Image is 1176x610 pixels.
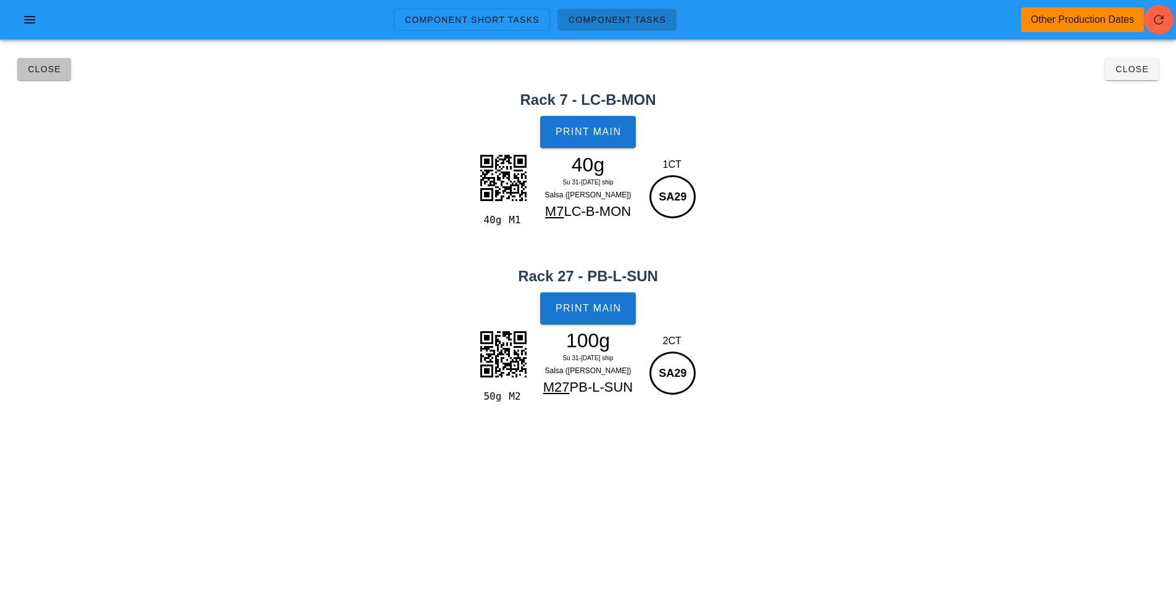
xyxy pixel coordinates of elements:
[504,389,529,405] div: M2
[472,147,534,208] img: 4uCyIjPHkuIRdegpV9MSRByBpyaEImiUX6GCGqKgpL+W5TVwEgoEYhXahmHxuBLcuyo2aDEoEQMqw4QkgIGYbAsHSikBAyDIF...
[540,292,635,324] button: Print Main
[564,204,631,219] span: LC-B-MON
[1105,58,1159,80] button: Close
[545,204,564,219] span: M7
[568,15,666,25] span: Component Tasks
[535,189,642,201] div: Salsa ([PERSON_NAME])
[646,157,698,172] div: 1CT
[535,155,642,174] div: 40g
[7,265,1169,287] h2: Rack 27 - PB-L-SUN
[649,175,696,218] div: SA29
[557,9,677,31] a: Component Tasks
[562,355,613,361] span: Su 31-[DATE] ship
[562,179,613,186] span: Su 31-[DATE] ship
[555,303,622,314] span: Print Main
[404,15,540,25] span: Component Short Tasks
[472,323,534,385] img: tRCJnDdktzCNmCbe5HIWQO2y3NIWQLtrkfhZA5bLc0fwDfM1M+MbN9qQAAAABJRU5ErkJggg==
[394,9,550,31] a: Component Short Tasks
[543,379,570,395] span: M27
[1115,64,1149,74] span: Close
[555,126,622,138] span: Print Main
[540,116,635,148] button: Print Main
[17,58,71,80] button: Close
[7,89,1169,111] h2: Rack 7 - LC-B-MON
[646,334,698,348] div: 2CT
[535,365,642,377] div: Salsa ([PERSON_NAME])
[478,389,504,405] div: 50g
[570,379,633,395] span: PB-L-SUN
[1031,12,1134,27] div: Other Production Dates
[535,331,642,350] div: 100g
[27,64,61,74] span: Close
[649,352,696,395] div: SA29
[504,212,529,228] div: M1
[478,212,504,228] div: 40g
